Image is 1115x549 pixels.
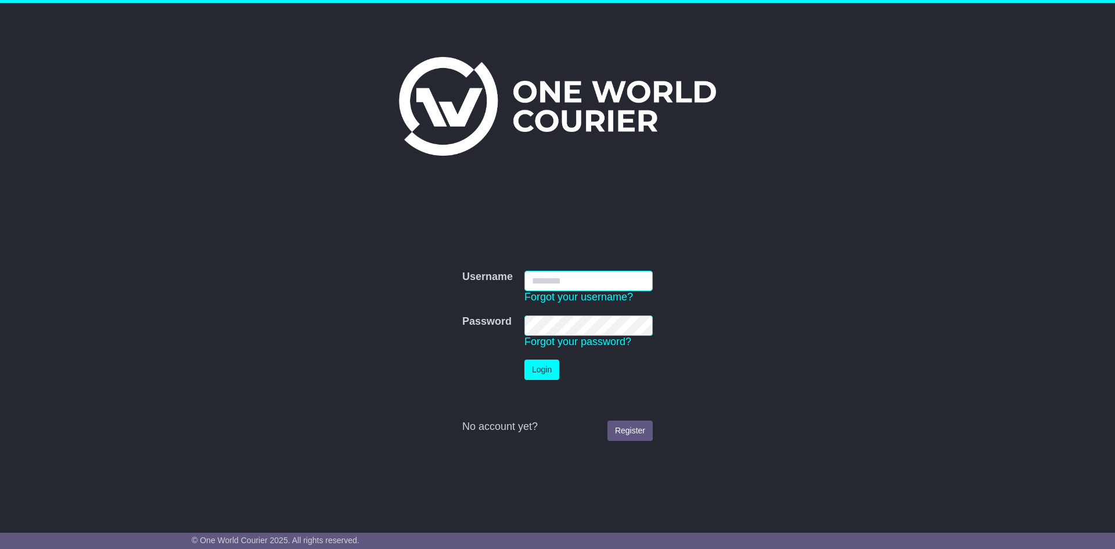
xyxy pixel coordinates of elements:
[524,291,633,303] a: Forgot your username?
[607,421,653,441] a: Register
[524,360,559,380] button: Login
[462,271,513,284] label: Username
[399,57,716,156] img: One World
[462,421,653,433] div: No account yet?
[192,536,359,545] span: © One World Courier 2025. All rights reserved.
[462,315,512,328] label: Password
[524,336,631,347] a: Forgot your password?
